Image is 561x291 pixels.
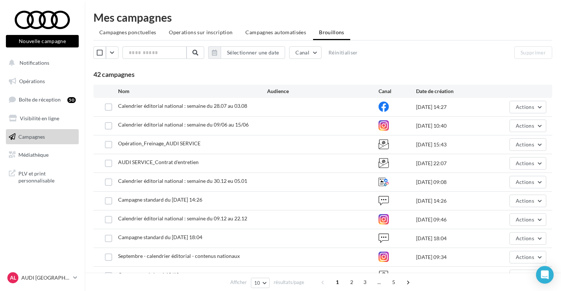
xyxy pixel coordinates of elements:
[208,46,285,59] button: Sélectionner une date
[416,88,491,95] div: Date de création
[254,280,260,286] span: 10
[118,253,240,259] span: Septembre - calendrier éditorial - contenus nationaux
[509,195,546,207] button: Actions
[373,276,385,288] span: ...
[118,215,247,221] span: Calendrier éditorial national : semaine du 09.12 au 22.12
[416,235,491,242] div: [DATE] 18:04
[516,160,534,166] span: Actions
[416,103,491,111] div: [DATE] 14:27
[274,279,304,286] span: résultats/page
[416,197,491,205] div: [DATE] 14:26
[4,55,77,71] button: Notifications
[536,266,554,284] div: Open Intercom Messenger
[516,179,534,185] span: Actions
[251,278,270,288] button: 10
[331,276,343,288] span: 1
[379,88,416,95] div: Canal
[6,271,79,285] a: AL AUDI [GEOGRAPHIC_DATA]
[118,196,202,203] span: Campagne standard du 06-01-2025 14:26
[509,101,546,113] button: Actions
[118,178,247,184] span: Calendrier éditorial national : semaine du 30.12 eu 05.01
[388,276,400,288] span: 5
[416,160,491,167] div: [DATE] 22:07
[326,48,361,57] button: Réinitialiser
[416,141,491,148] div: [DATE] 15:43
[245,29,306,35] span: Campagnes automatisées
[21,274,70,281] p: AUDI [GEOGRAPHIC_DATA]
[221,46,285,59] button: Sélectionner une date
[93,70,135,78] span: 42 campagnes
[19,96,61,103] span: Boîte de réception
[4,111,80,126] a: Visibilité en ligne
[416,216,491,223] div: [DATE] 09:46
[509,120,546,132] button: Actions
[4,166,80,187] a: PLV et print personnalisable
[118,159,199,165] span: AUDI SERVICE_Contrat d'entretien
[514,46,552,59] button: Supprimer
[516,254,534,260] span: Actions
[509,232,546,245] button: Actions
[118,121,249,128] span: Calendrier éditorial national : semaine du 09/06 au 15/06
[516,104,534,110] span: Actions
[10,274,16,281] span: AL
[67,97,76,103] div: 50
[118,272,179,278] span: Campagne soirée q6 10/10
[118,140,200,146] span: Opération_Freinage_AUDI SERVICE
[289,46,322,59] button: Canal
[516,141,534,148] span: Actions
[416,122,491,129] div: [DATE] 10:40
[169,29,232,35] span: Operations sur inscription
[509,176,546,188] button: Actions
[509,138,546,151] button: Actions
[118,88,267,95] div: Nom
[19,78,45,84] span: Opérations
[6,35,79,47] button: Nouvelle campagne
[20,115,59,121] span: Visibilité en ligne
[416,178,491,186] div: [DATE] 09:08
[359,276,371,288] span: 3
[4,147,80,163] a: Médiathèque
[93,12,552,23] div: Mes campagnes
[230,279,247,286] span: Afficher
[516,273,534,279] span: Actions
[18,152,49,158] span: Médiathèque
[516,123,534,129] span: Actions
[516,216,534,223] span: Actions
[516,198,534,204] span: Actions
[4,92,80,107] a: Boîte de réception50
[4,74,80,89] a: Opérations
[509,157,546,170] button: Actions
[509,213,546,226] button: Actions
[19,60,49,66] span: Notifications
[118,103,247,109] span: Calendrier éditorial national : semaine du 28.07 au 03.08
[99,29,156,35] span: Campagnes ponctuelles
[267,88,379,95] div: Audience
[516,235,534,241] span: Actions
[416,253,491,261] div: [DATE] 09:34
[118,234,202,240] span: Campagne standard du 21-10-2024 18:04
[18,133,45,139] span: Campagnes
[4,129,80,145] a: Campagnes
[416,272,491,280] div: [DATE] 14:43
[509,270,546,282] button: Actions
[509,251,546,263] button: Actions
[18,168,76,184] span: PLV et print personnalisable
[346,276,358,288] span: 2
